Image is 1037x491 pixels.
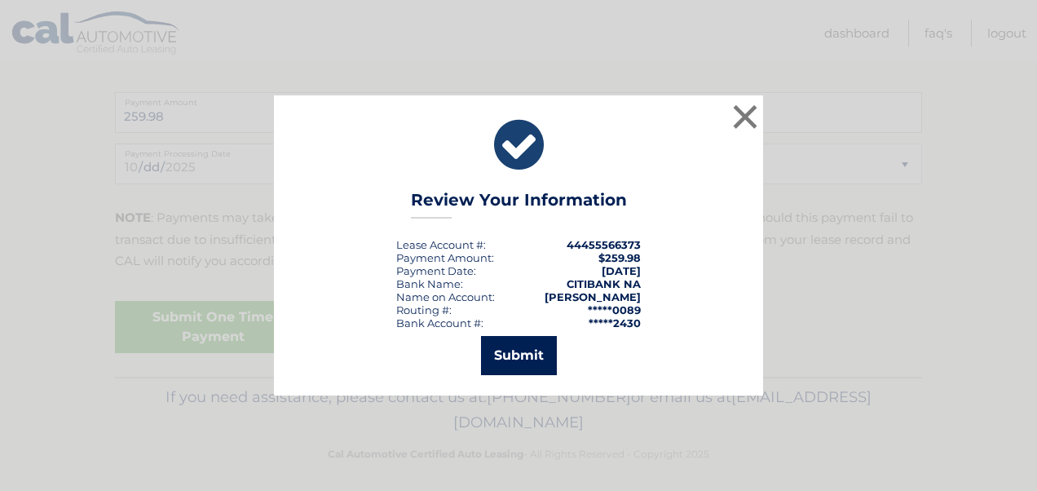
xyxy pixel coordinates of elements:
div: Routing #: [396,303,452,316]
strong: CITIBANK NA [567,277,641,290]
div: Bank Name: [396,277,463,290]
div: Lease Account #: [396,238,486,251]
div: : [396,264,476,277]
button: Submit [481,336,557,375]
span: $259.98 [598,251,641,264]
h3: Review Your Information [411,190,627,219]
button: × [729,100,761,133]
span: [DATE] [602,264,641,277]
div: Name on Account: [396,290,495,303]
div: Payment Amount: [396,251,494,264]
div: Bank Account #: [396,316,483,330]
span: Payment Date [396,264,474,277]
strong: [PERSON_NAME] [545,290,641,303]
strong: 44455566373 [567,238,641,251]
